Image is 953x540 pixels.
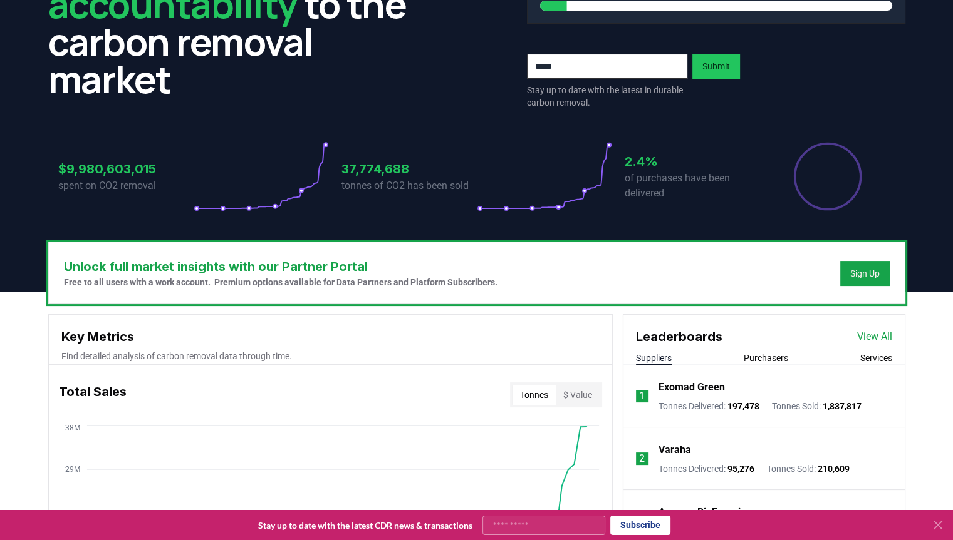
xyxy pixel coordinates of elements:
h3: 37,774,688 [341,160,477,178]
div: Percentage of sales delivered [793,141,863,211]
p: Stay up to date with the latest in durable carbon removal. [527,84,687,109]
span: 197,478 [727,401,759,411]
h3: Unlock full market insights with our Partner Portal [64,257,497,276]
button: Tonnes [513,385,556,405]
button: Submit [692,54,740,79]
p: Free to all users with a work account. Premium options available for Data Partners and Platform S... [64,276,497,288]
button: Sign Up [840,261,890,286]
p: Tonnes Delivered : [659,462,754,475]
h3: $9,980,603,015 [58,160,194,178]
p: 1 [639,389,645,404]
tspan: 19M [65,509,80,517]
a: Varaha [659,442,691,457]
a: Aperam BioEnergia [659,505,746,520]
h3: Key Metrics [61,327,600,346]
button: Purchasers [744,352,788,364]
p: Tonnes Sold : [767,462,850,475]
p: Tonnes Delivered : [659,400,759,412]
a: View All [857,329,892,344]
h3: Leaderboards [636,327,722,346]
p: spent on CO2 removal [58,178,194,193]
a: Sign Up [850,267,880,280]
span: 1,837,817 [823,401,862,411]
h3: 2.4% [625,152,760,171]
tspan: 29M [65,465,80,474]
p: Find detailed analysis of carbon removal data through time. [61,350,600,362]
tspan: 38M [65,424,80,432]
button: $ Value [556,385,600,405]
p: tonnes of CO2 has been sold [341,178,477,193]
button: Services [860,352,892,364]
p: 2 [639,451,645,466]
button: Suppliers [636,352,672,364]
span: 95,276 [727,464,754,474]
h3: Total Sales [59,382,127,407]
p: of purchases have been delivered [625,171,760,201]
p: Tonnes Sold : [772,400,862,412]
a: Exomad Green [659,380,725,395]
span: 210,609 [818,464,850,474]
